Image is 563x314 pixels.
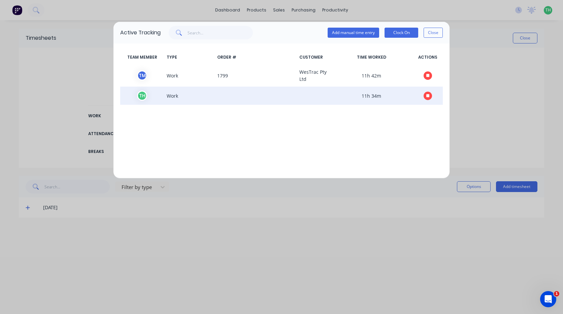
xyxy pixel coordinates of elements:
[120,54,164,60] span: TEAM MEMBER
[424,28,443,38] button: Close
[297,54,330,60] span: CUSTOMER
[214,68,297,83] span: 1799
[554,291,559,296] span: 1
[330,54,412,60] span: TIME WORKED
[164,54,214,60] span: TYPE
[385,28,418,38] button: Clock On
[164,68,214,83] span: Work
[540,291,556,307] iframe: Intercom live chat
[412,54,443,60] span: ACTIONS
[137,70,147,81] div: T M
[330,68,412,83] span: 11h 42m
[330,91,412,101] span: 11h 34m
[120,29,161,37] div: Active Tracking
[137,91,147,101] div: T H
[328,28,379,38] button: Add manual time entry
[188,26,253,39] input: Search...
[214,54,297,60] span: ORDER #
[297,68,330,83] span: WesTrac Pty Ltd
[164,91,214,101] span: Work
